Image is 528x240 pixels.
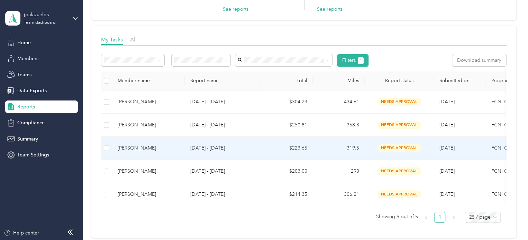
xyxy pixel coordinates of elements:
[17,103,35,111] span: Reports
[24,21,56,25] div: Team dashboard
[313,90,365,114] td: 434.61
[424,215,428,219] span: left
[313,160,365,183] td: 290
[24,11,67,18] div: jpalazuelos
[313,114,365,137] td: 358.3
[17,87,47,94] span: Data Exports
[261,90,313,114] td: $304.23
[118,144,179,152] div: [PERSON_NAME]
[190,121,255,129] p: [DATE] - [DATE]
[439,99,455,105] span: [DATE]
[377,98,421,106] span: needs approval
[4,229,39,237] button: Help center
[266,78,307,84] div: Total
[190,144,255,152] p: [DATE] - [DATE]
[261,183,313,206] td: $214.35
[370,78,428,84] span: Report status
[435,212,445,222] a: 1
[448,212,459,223] li: Next Page
[190,98,255,106] p: [DATE] - [DATE]
[17,71,31,78] span: Teams
[112,71,185,90] th: Member name
[439,122,455,128] span: [DATE]
[261,160,313,183] td: $203.00
[377,144,421,152] span: needs approval
[452,215,456,219] span: right
[439,191,455,197] span: [DATE]
[185,71,261,90] th: Report name
[469,212,497,222] span: 25 / page
[439,168,455,174] span: [DATE]
[17,39,31,46] span: Home
[118,167,179,175] div: [PERSON_NAME]
[452,54,506,66] button: Download summary
[465,212,501,223] div: Page Size
[358,57,364,64] button: 1
[118,191,179,198] div: [PERSON_NAME]
[420,212,431,223] button: left
[337,54,368,67] button: Filters1
[17,151,49,159] span: Team Settings
[190,167,255,175] p: [DATE] - [DATE]
[118,78,179,84] div: Member name
[317,6,343,13] button: See reports
[318,78,359,84] div: Miles
[118,98,179,106] div: [PERSON_NAME]
[377,190,421,198] span: needs approval
[377,121,421,129] span: needs approval
[434,71,486,90] th: Submitted on
[448,212,459,223] button: right
[377,167,421,175] span: needs approval
[489,201,528,240] iframe: Everlance-gr Chat Button Frame
[376,212,418,222] span: Showing 5 out of 5
[17,135,38,143] span: Summary
[130,36,137,43] span: All
[223,6,248,13] button: See reports
[101,36,123,43] span: My Tasks
[360,58,362,64] span: 1
[190,191,255,198] p: [DATE] - [DATE]
[313,183,365,206] td: 306.21
[261,114,313,137] td: $250.81
[313,137,365,160] td: 319.5
[118,121,179,129] div: [PERSON_NAME]
[420,212,431,223] li: Previous Page
[261,137,313,160] td: $223.65
[17,55,38,62] span: Members
[17,119,45,126] span: Compliance
[439,145,455,151] span: [DATE]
